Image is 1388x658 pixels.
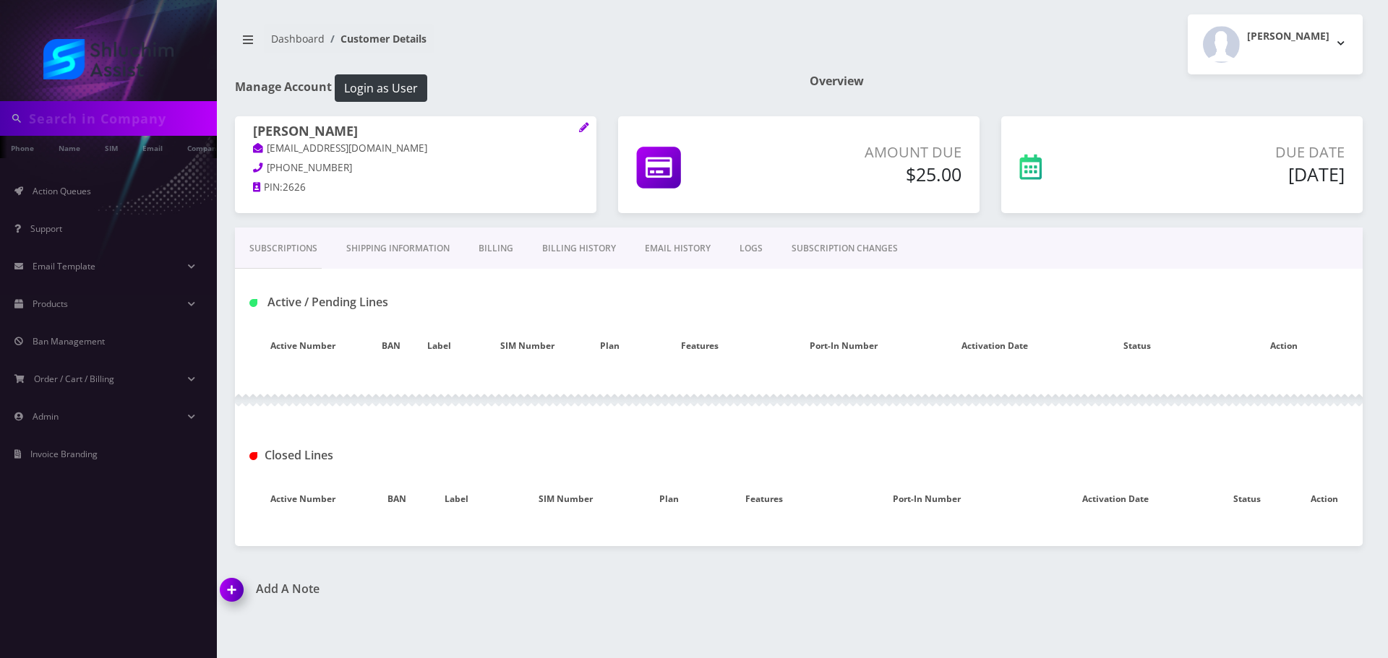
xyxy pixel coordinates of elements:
[235,228,332,269] a: Subscriptions
[810,74,1363,88] h1: Overview
[29,105,213,132] input: Search in Company
[180,136,228,158] a: Company
[33,185,91,197] span: Action Queues
[43,39,173,79] img: Shluchim Assist
[1205,325,1363,367] th: Action
[235,74,788,102] h1: Manage Account
[1135,142,1345,163] p: Due Date
[466,325,588,367] th: SIM Number
[325,31,427,46] li: Customer Details
[253,124,578,141] h1: [PERSON_NAME]
[490,478,642,520] th: SIM Number
[249,452,257,460] img: Closed Lines
[781,142,961,163] p: Amount Due
[725,228,777,269] a: LOGS
[1022,478,1209,520] th: Activation Date
[30,222,62,235] span: Support
[920,325,1070,367] th: Activation Date
[1069,325,1204,367] th: Status
[235,24,788,65] nav: breadcrumb
[630,228,725,269] a: EMAIL HISTORY
[271,32,325,46] a: Dashboard
[33,410,59,423] span: Admin
[235,325,370,367] th: Active Number
[642,478,697,520] th: Plan
[370,325,412,367] th: BAN
[588,325,632,367] th: Plan
[777,228,912,269] a: SUBSCRIPTION CHANGES
[767,325,920,367] th: Port-In Number
[528,228,630,269] a: Billing History
[632,325,767,367] th: Features
[33,335,105,347] span: Ban Management
[335,74,427,102] button: Login as User
[1285,478,1363,520] th: Action
[135,136,170,158] a: Email
[283,181,306,194] span: 2626
[267,161,352,174] span: [PHONE_NUMBER]
[253,181,283,195] a: PIN:
[1209,478,1286,520] th: Status
[1247,30,1329,43] h2: [PERSON_NAME]
[30,448,98,460] span: Invoice Branding
[696,478,831,520] th: Features
[423,478,489,520] th: Label
[1135,163,1345,185] h5: [DATE]
[220,582,788,596] a: Add A Note
[781,163,961,185] h5: $25.00
[34,373,114,385] span: Order / Cart / Billing
[249,299,257,307] img: Active / Pending Lines
[464,228,528,269] a: Billing
[332,228,464,269] a: Shipping Information
[253,142,427,156] a: [EMAIL_ADDRESS][DOMAIN_NAME]
[249,295,601,309] h1: Active / Pending Lines
[4,136,41,158] a: Phone
[33,298,68,310] span: Products
[51,136,87,158] a: Name
[98,136,125,158] a: SIM
[33,260,95,272] span: Email Template
[832,478,1022,520] th: Port-In Number
[413,325,466,367] th: Label
[332,79,427,95] a: Login as User
[235,478,370,520] th: Active Number
[1188,14,1363,74] button: [PERSON_NAME]
[370,478,423,520] th: BAN
[249,449,601,462] h1: Closed Lines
